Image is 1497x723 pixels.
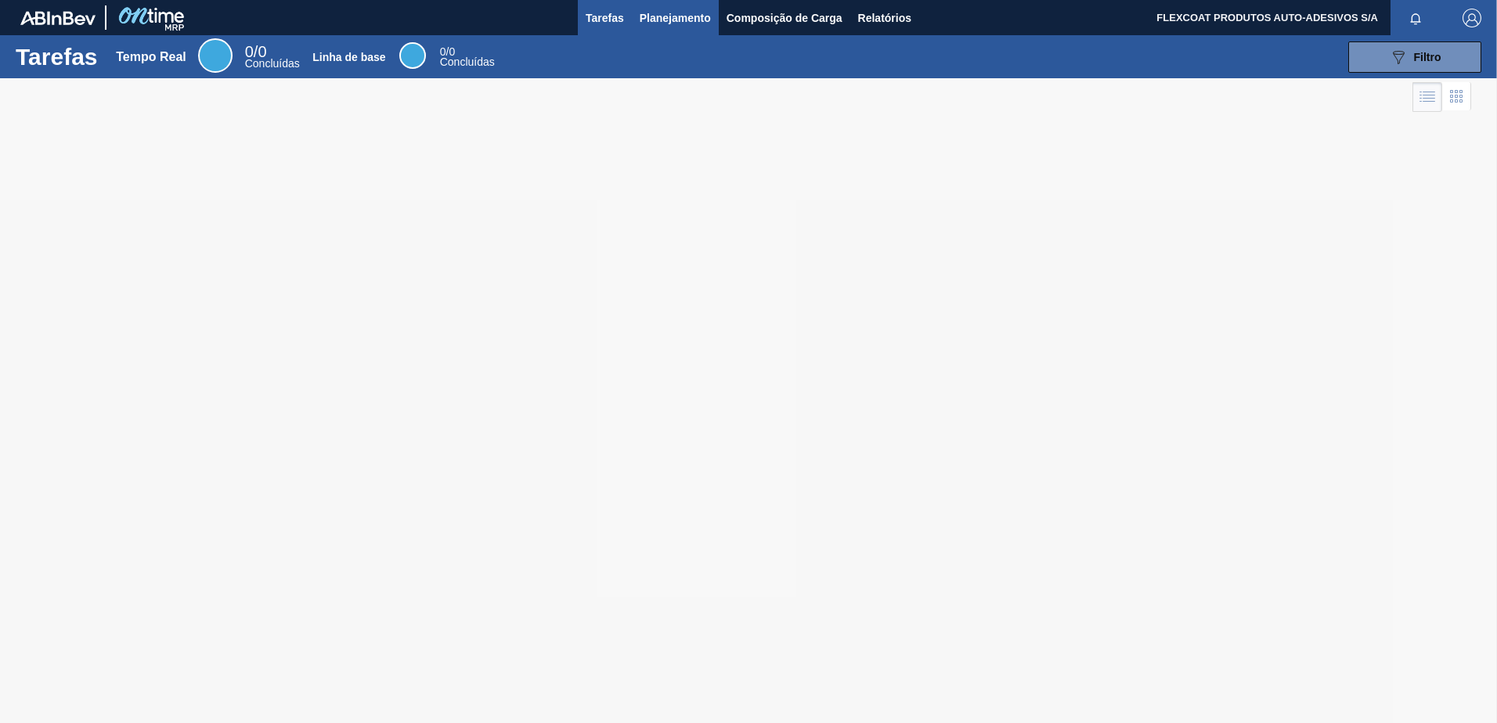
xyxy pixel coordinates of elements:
[1348,41,1481,73] button: Filtro
[440,45,446,58] span: 0
[245,45,300,69] div: Real Time
[20,11,96,25] img: TNhmsLtSVTkK8tSr43FrP2fwEKptu5GPRR3wAAAABJRU5ErkJggg==
[440,45,455,58] span: / 0
[640,9,711,27] span: Planejamento
[1414,51,1441,63] span: Filtro
[116,50,186,64] div: Tempo Real
[440,47,495,67] div: Base Line
[1391,7,1441,29] button: Notificações
[245,57,300,70] span: Concluídas
[399,42,426,69] div: Base Line
[858,9,911,27] span: Relatórios
[440,56,495,68] span: Concluídas
[727,9,842,27] span: Composição de Carga
[245,43,267,60] span: / 0
[198,38,233,73] div: Real Time
[586,9,624,27] span: Tarefas
[1463,9,1481,27] img: Logout
[16,48,98,66] h1: Tarefas
[245,43,254,60] span: 0
[312,51,385,63] div: Linha de base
